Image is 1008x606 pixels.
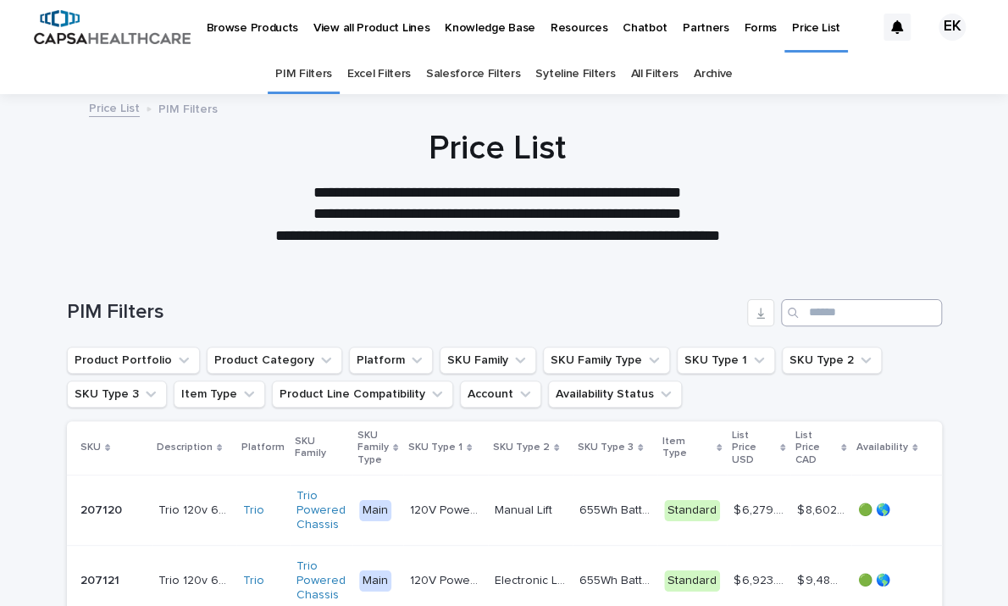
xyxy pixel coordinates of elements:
[732,426,776,470] p: List Price USD
[347,54,411,94] a: Excel Filters
[80,500,125,518] p: 207120
[410,500,485,518] p: 120V Power System
[781,299,942,326] input: Search
[349,347,433,374] button: Platform
[67,475,945,545] tr: 207120207120 Trio 120v 655Wh MLiftTrio 120v 655Wh MLift Trio Trio Powered Chassis Main120V Power ...
[67,381,167,408] button: SKU Type 3
[82,128,912,169] h1: Price List
[856,438,908,457] p: Availability
[174,381,265,408] button: Item Type
[495,500,556,518] p: Manual Lift
[408,438,462,457] p: SKU Type 1
[543,347,670,374] button: SKU Family Type
[357,426,389,470] p: SKU Family Type
[67,300,740,325] h1: PIM Filters
[296,489,346,531] a: Trio Powered Chassis
[243,574,264,588] a: Trio
[694,54,733,94] a: Archive
[158,98,218,117] p: PIM Filters
[579,570,654,588] p: 655Wh Battery
[158,570,233,588] p: Trio 120v 655Wh ELift
[579,500,654,518] p: 655Wh Battery
[440,347,536,374] button: SKU Family
[664,570,720,592] div: Standard
[34,10,191,44] img: B5p4sRfuTuC72oLToeu7
[295,432,347,464] p: SKU Family
[677,347,775,374] button: SKU Type 1
[359,570,391,592] div: Main
[359,500,391,521] div: Main
[630,54,678,94] a: All Filters
[939,14,966,41] div: EK
[535,54,615,94] a: Syteline Filters
[782,347,882,374] button: SKU Type 2
[734,500,787,518] p: $ 6,279.00
[410,570,485,588] p: 120V Power System
[795,426,837,470] p: List Price CAD
[207,347,342,374] button: Product Category
[858,503,917,518] p: 🟢 🌎
[241,438,285,457] p: Platform
[272,381,453,408] button: Product Line Compatibility
[548,381,682,408] button: Availability Status
[858,574,917,588] p: 🟢 🌎
[797,570,848,588] p: $ 9,484.51
[80,570,123,588] p: 207121
[495,570,569,588] p: Electronic Lift
[158,500,233,518] p: Trio 120v 655Wh MLift
[734,570,787,588] p: $ 6,923.00
[797,500,848,518] p: $ 8,602.23
[275,54,332,94] a: PIM Filters
[67,347,200,374] button: Product Portfolio
[243,503,264,518] a: Trio
[296,559,346,602] a: Trio Powered Chassis
[664,500,720,521] div: Standard
[89,97,140,117] a: Price List
[578,438,634,457] p: SKU Type 3
[157,438,213,457] p: Description
[662,432,712,464] p: Item Type
[460,381,541,408] button: Account
[493,438,550,457] p: SKU Type 2
[426,54,520,94] a: Salesforce Filters
[80,438,101,457] p: SKU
